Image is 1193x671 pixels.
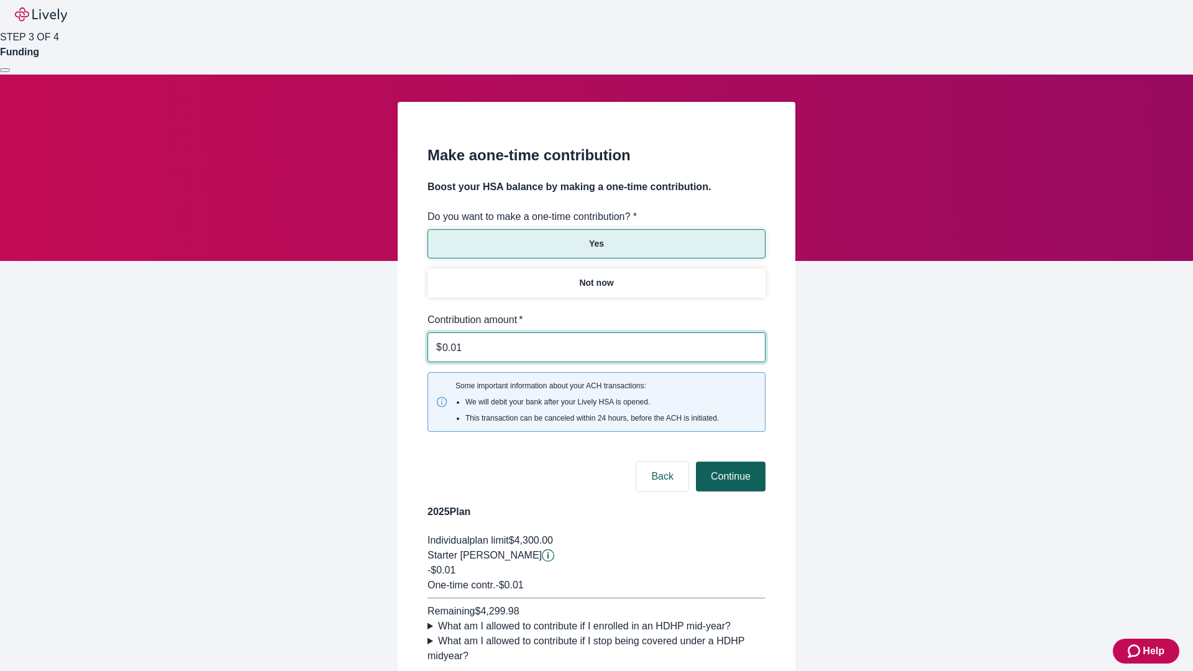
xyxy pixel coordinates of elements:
button: Not now [427,268,766,298]
button: Zendesk support iconHelp [1113,639,1179,664]
li: We will debit your bank after your Lively HSA is opened. [465,396,719,408]
li: This transaction can be canceled within 24 hours, before the ACH is initiated. [465,413,719,424]
span: -$0.01 [427,565,455,575]
button: Yes [427,229,766,258]
p: Not now [579,276,613,290]
h4: Boost your HSA balance by making a one-time contribution. [427,180,766,194]
span: One-time contr. [427,580,495,590]
span: Help [1143,644,1164,659]
summary: What am I allowed to contribute if I stop being covered under a HDHP midyear? [427,634,766,664]
label: Do you want to make a one-time contribution? * [427,209,637,224]
img: Lively [15,7,67,22]
span: Some important information about your ACH transactions: [455,380,719,424]
label: Contribution amount [427,313,523,327]
svg: Starter penny details [542,549,554,562]
p: $ [436,340,442,355]
h2: Make a one-time contribution [427,144,766,167]
svg: Zendesk support icon [1128,644,1143,659]
span: Starter [PERSON_NAME] [427,550,542,560]
button: Continue [696,462,766,491]
input: $0.00 [442,335,766,360]
p: Yes [589,237,604,250]
button: Lively will contribute $0.01 to establish your account [542,549,554,562]
span: Remaining [427,606,475,616]
h4: 2025 Plan [427,504,766,519]
span: $4,299.98 [475,606,519,616]
span: Individual plan limit [427,535,509,545]
span: - $0.01 [495,580,523,590]
summary: What am I allowed to contribute if I enrolled in an HDHP mid-year? [427,619,766,634]
span: $4,300.00 [509,535,553,545]
button: Back [636,462,688,491]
